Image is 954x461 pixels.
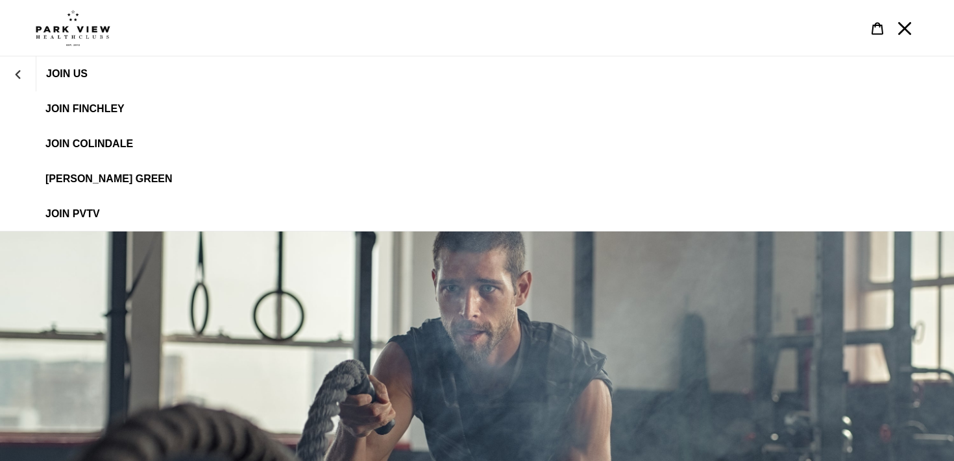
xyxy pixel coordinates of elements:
span: [PERSON_NAME] Green [45,173,173,185]
span: JOIN Colindale [45,138,133,150]
span: JOIN US [46,68,88,80]
span: JOIN PVTV [45,208,100,220]
span: JOIN FINCHLEY [45,103,125,115]
button: Menu [891,14,918,42]
img: Park view health clubs is a gym near you. [36,10,110,46]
